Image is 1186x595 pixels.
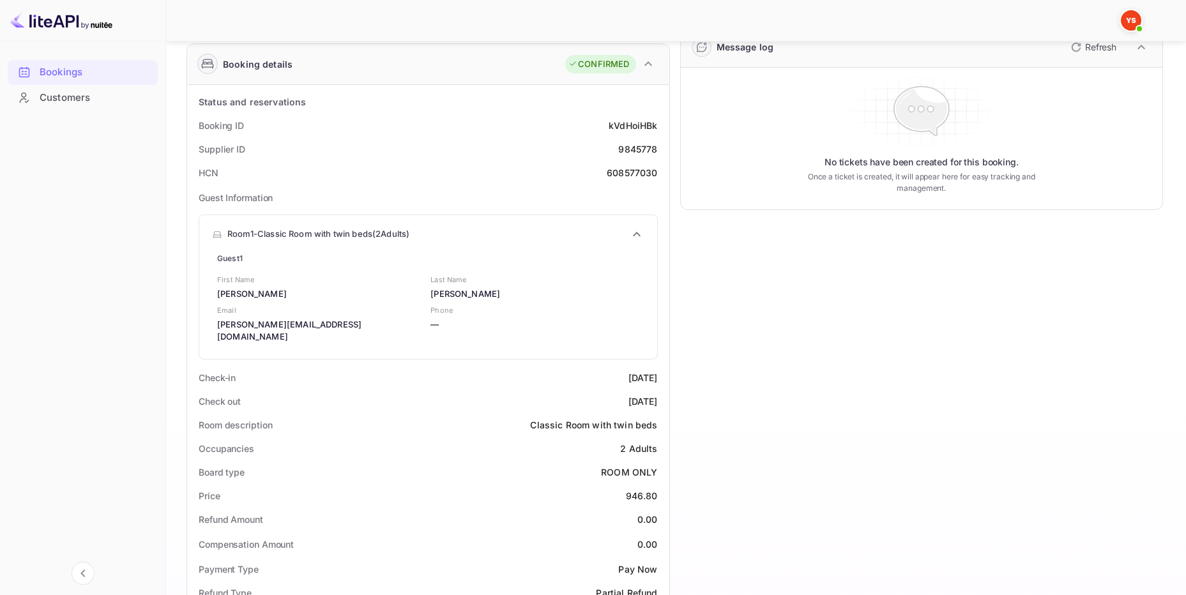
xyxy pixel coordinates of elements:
[430,275,639,285] p: Last Name
[227,228,409,241] p: Room 1 - Classic Room with twin beds ( 2 Adults )
[199,142,245,156] div: Supplier ID
[72,562,95,585] button: Collapse navigation
[609,119,657,132] div: kVdHoiHBk
[199,166,218,179] div: HCN
[199,465,245,479] div: Board type
[199,395,241,408] div: Check out
[607,166,657,179] div: 608577030
[40,65,151,80] div: Bookings
[223,57,293,71] div: Booking details
[10,10,112,31] img: LiteAPI logo
[825,156,1019,169] p: No tickets have been created for this booking.
[430,288,639,301] p: [PERSON_NAME]
[1063,37,1121,57] button: Refresh
[217,288,425,301] p: [PERSON_NAME]
[199,442,254,455] div: Occupancies
[217,319,425,343] p: [PERSON_NAME][EMAIL_ADDRESS][DOMAIN_NAME]
[199,513,263,526] div: Refund Amount
[8,60,158,84] a: Bookings
[217,253,639,264] p: Guest 1
[199,418,272,432] div: Room description
[628,395,658,408] div: [DATE]
[430,305,639,316] p: Phone
[199,562,259,576] div: Payment Type
[626,489,658,502] div: 946.80
[430,319,639,331] p: —
[620,442,657,455] div: 2 Adults
[8,60,158,85] div: Bookings
[618,142,657,156] div: 9845778
[637,538,658,551] div: 0.00
[40,91,151,105] div: Customers
[1085,40,1116,54] p: Refresh
[199,215,657,253] div: Room1-Classic Room with twin beds(2Adults)
[1121,10,1141,31] img: Yandex Support
[530,418,657,432] div: Classic Room with twin beds
[217,305,425,316] p: Email
[199,538,294,551] div: Compensation Amount
[637,513,658,526] div: 0.00
[199,119,244,132] div: Booking ID
[8,86,158,109] a: Customers
[199,489,220,502] div: Price
[618,562,657,576] div: Pay Now
[568,58,629,71] div: CONFIRMED
[199,191,658,204] p: Guest Information
[199,95,306,109] div: Status and reservations
[601,465,657,479] div: ROOM ONLY
[628,371,658,384] div: [DATE]
[217,275,425,285] p: First Name
[792,171,1051,194] p: Once a ticket is created, it will appear here for easy tracking and management.
[8,86,158,110] div: Customers
[199,371,236,384] div: Check-in
[717,40,774,54] div: Message log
